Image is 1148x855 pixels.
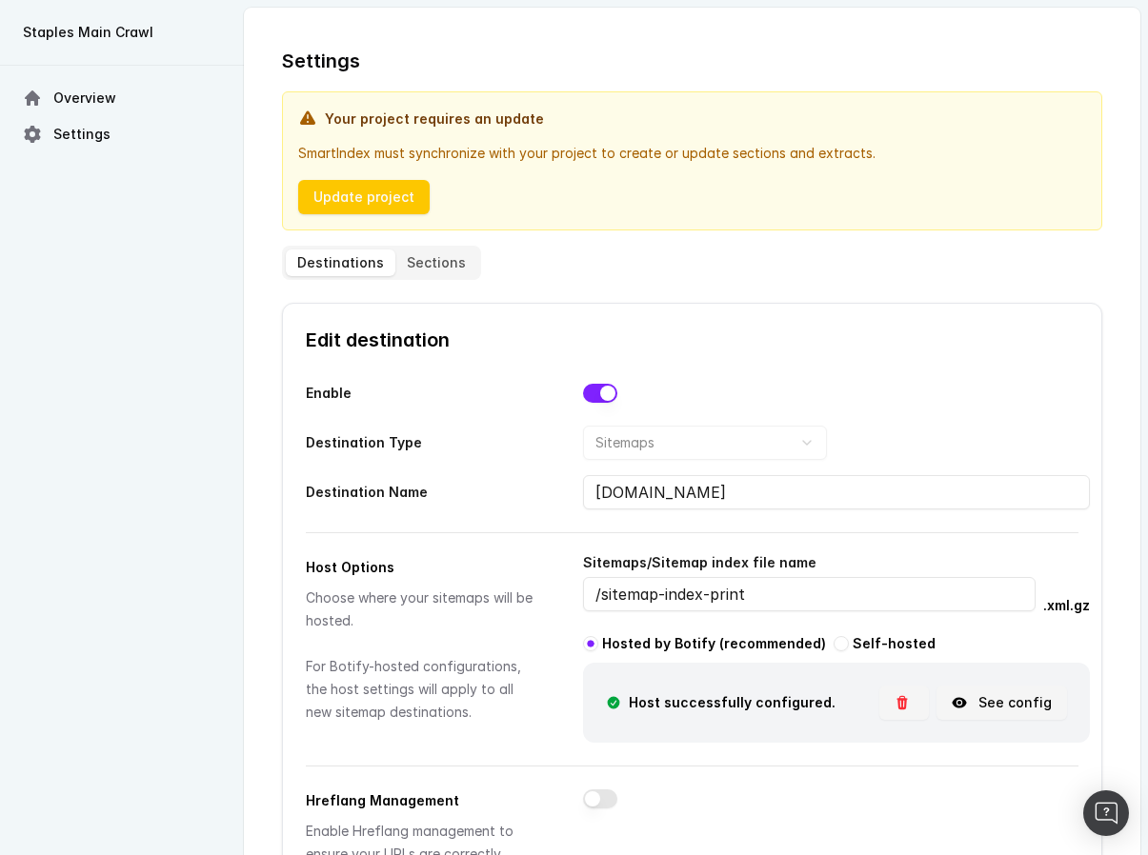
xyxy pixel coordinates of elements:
div: Host successfully configured. [629,691,836,714]
button: Update project [298,180,430,214]
div: SmartIndex must synchronize with your project to create or update sections and extracts. [298,142,1086,165]
label: Destination Name [306,475,537,509]
label: Sitemaps/Sitemap index file name [583,556,1036,577]
div: .xml.gz [1043,594,1090,617]
h2: Hreflang Management [306,789,537,812]
button: Sections [395,249,477,276]
h2: Edit destination [306,327,1078,353]
span: Your project requires an update [325,108,544,130]
h2: Host Options [306,556,537,579]
a: Overview [15,81,229,115]
button: See config [937,686,1067,720]
a: Settings [15,117,229,151]
label: Self-hosted [853,632,936,655]
h1: Settings [282,46,360,76]
button: Destinations [286,249,395,276]
div: Choose where your sitemaps will be hosted. For Botify-hosted configurations, the host settings wi... [306,587,537,724]
button: Staples Main Crawl [15,15,229,50]
label: Destination Type [306,426,537,460]
label: Hosted by Botify (recommended) [602,632,826,655]
div: Open Intercom Messenger [1083,790,1129,836]
label: Enable [306,376,537,410]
